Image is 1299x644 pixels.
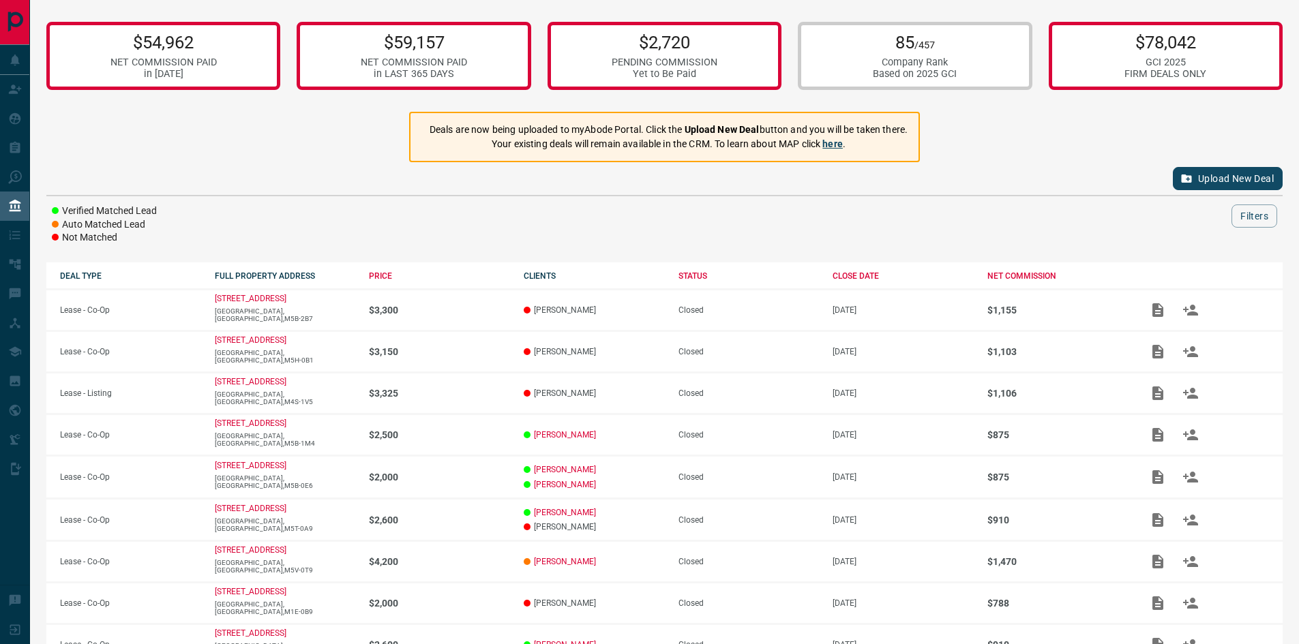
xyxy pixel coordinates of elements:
[430,137,908,151] p: Your existing deals will remain available in the CRM. To learn about MAP click .
[215,461,286,470] a: [STREET_ADDRESS]
[873,57,957,68] div: Company Rank
[987,305,1129,316] p: $1,155
[369,388,510,399] p: $3,325
[60,430,201,440] p: Lease - Co-Op
[215,587,286,596] a: [STREET_ADDRESS]
[833,430,974,440] p: [DATE]
[987,388,1129,399] p: $1,106
[1141,515,1174,524] span: Add / View Documents
[987,271,1129,281] div: NET COMMISSION
[1174,557,1207,566] span: Match Clients
[215,418,286,428] a: [STREET_ADDRESS]
[678,271,820,281] div: STATUS
[369,429,510,440] p: $2,500
[60,388,201,398] p: Lease - Listing
[833,347,974,356] p: [DATE]
[833,305,974,315] p: [DATE]
[361,32,467,52] p: $59,157
[1174,515,1207,524] span: Match Clients
[534,465,596,474] a: [PERSON_NAME]
[1174,429,1207,439] span: Match Clients
[524,388,665,398] p: [PERSON_NAME]
[1141,346,1174,356] span: Add / View Documents
[215,294,286,303] p: [STREET_ADDRESS]
[215,559,356,574] p: [GEOGRAPHIC_DATA],[GEOGRAPHIC_DATA],M5V-0T9
[369,271,510,281] div: PRICE
[987,598,1129,609] p: $788
[110,32,217,52] p: $54,962
[524,522,665,532] p: [PERSON_NAME]
[369,515,510,525] p: $2,600
[987,429,1129,440] p: $875
[60,557,201,566] p: Lease - Co-Op
[987,515,1129,525] p: $910
[215,628,286,638] a: [STREET_ADDRESS]
[822,138,843,149] a: here
[215,517,356,532] p: [GEOGRAPHIC_DATA],[GEOGRAPHIC_DATA],M5T-0A9
[215,377,286,386] a: [STREET_ADDRESS]
[1174,388,1207,397] span: Match Clients
[430,123,908,137] p: Deals are now being uploaded to myAbode Portal. Click the button and you will be taken there.
[215,390,356,405] p: [GEOGRAPHIC_DATA],[GEOGRAPHIC_DATA],M4S-1V5
[678,388,820,398] div: Closed
[215,600,356,615] p: [GEOGRAPHIC_DATA],[GEOGRAPHIC_DATA],M1E-0B9
[110,57,217,68] div: NET COMMISSION PAID
[215,307,356,322] p: [GEOGRAPHIC_DATA],[GEOGRAPHIC_DATA],M5B-2B7
[369,598,510,609] p: $2,000
[833,271,974,281] div: CLOSE DATE
[52,218,157,232] li: Auto Matched Lead
[52,231,157,245] li: Not Matched
[833,472,974,482] p: [DATE]
[215,432,356,447] p: [GEOGRAPHIC_DATA],[GEOGRAPHIC_DATA],M5B-1M4
[1174,472,1207,481] span: Match Clients
[369,346,510,357] p: $3,150
[534,557,596,566] a: [PERSON_NAME]
[369,556,510,567] p: $4,200
[678,347,820,356] div: Closed
[987,556,1129,567] p: $1,470
[215,474,356,489] p: [GEOGRAPHIC_DATA],[GEOGRAPHIC_DATA],M5B-0E6
[524,271,665,281] div: CLIENTS
[215,335,286,345] a: [STREET_ADDRESS]
[685,124,760,135] strong: Upload New Deal
[873,68,957,80] div: Based on 2025 GCI
[914,40,935,51] span: /457
[361,68,467,80] div: in LAST 365 DAYS
[612,32,717,52] p: $2,720
[534,430,596,440] a: [PERSON_NAME]
[1141,429,1174,439] span: Add / View Documents
[524,598,665,608] p: [PERSON_NAME]
[60,472,201,482] p: Lease - Co-Op
[612,57,717,68] div: PENDING COMMISSION
[215,504,286,513] a: [STREET_ADDRESS]
[678,515,820,525] div: Closed
[833,557,974,566] p: [DATE]
[612,68,717,80] div: Yet to Be Paid
[524,347,665,356] p: [PERSON_NAME]
[1231,204,1277,228] button: Filters
[110,68,217,80] div: in [DATE]
[987,472,1129,482] p: $875
[678,472,820,482] div: Closed
[361,57,467,68] div: NET COMMISSION PAID
[678,598,820,608] div: Closed
[1173,167,1283,190] button: Upload New Deal
[60,347,201,356] p: Lease - Co-Op
[60,515,201,525] p: Lease - Co-Op
[1141,598,1174,608] span: Add / View Documents
[369,472,510,482] p: $2,000
[1141,305,1174,314] span: Add / View Documents
[678,430,820,440] div: Closed
[678,557,820,566] div: Closed
[215,545,286,555] a: [STREET_ADDRESS]
[1174,305,1207,314] span: Match Clients
[215,271,356,281] div: FULL PROPERTY ADDRESS
[369,305,510,316] p: $3,300
[1124,57,1206,68] div: GCI 2025
[1141,472,1174,481] span: Add / View Documents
